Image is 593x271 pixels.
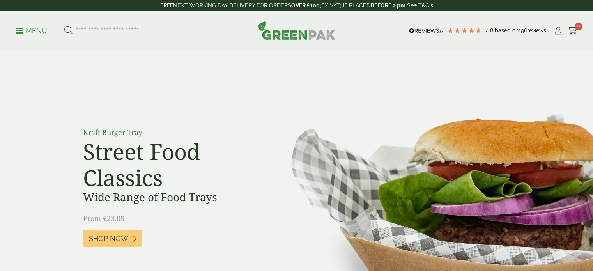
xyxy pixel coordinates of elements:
[575,23,582,30] span: 0
[83,191,258,204] h3: Wide Range of Food Trays
[519,27,527,34] span: 196
[83,230,142,247] a: Shop Now
[83,138,258,191] h2: Street Food Classics
[370,2,405,9] strong: BEFORE 2 pm
[568,27,577,35] i: Cart
[409,28,443,34] img: REVIEWS.io
[486,27,495,34] span: 4.8
[83,127,258,138] p: Kraft Burger Tray
[16,26,47,35] p: Menu
[553,27,563,35] i: My Account
[160,2,173,9] strong: FREE
[89,234,128,243] span: Shop Now
[258,21,335,40] img: GreenPak Supplies
[16,26,47,34] a: Menu
[495,27,519,34] span: Based on
[83,214,124,223] span: From £23.05
[527,27,546,34] span: reviews
[407,2,433,9] a: See T&C's
[447,27,482,34] div: 4.79 Stars
[291,2,320,9] strong: OVER £100
[568,25,577,37] a: 0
